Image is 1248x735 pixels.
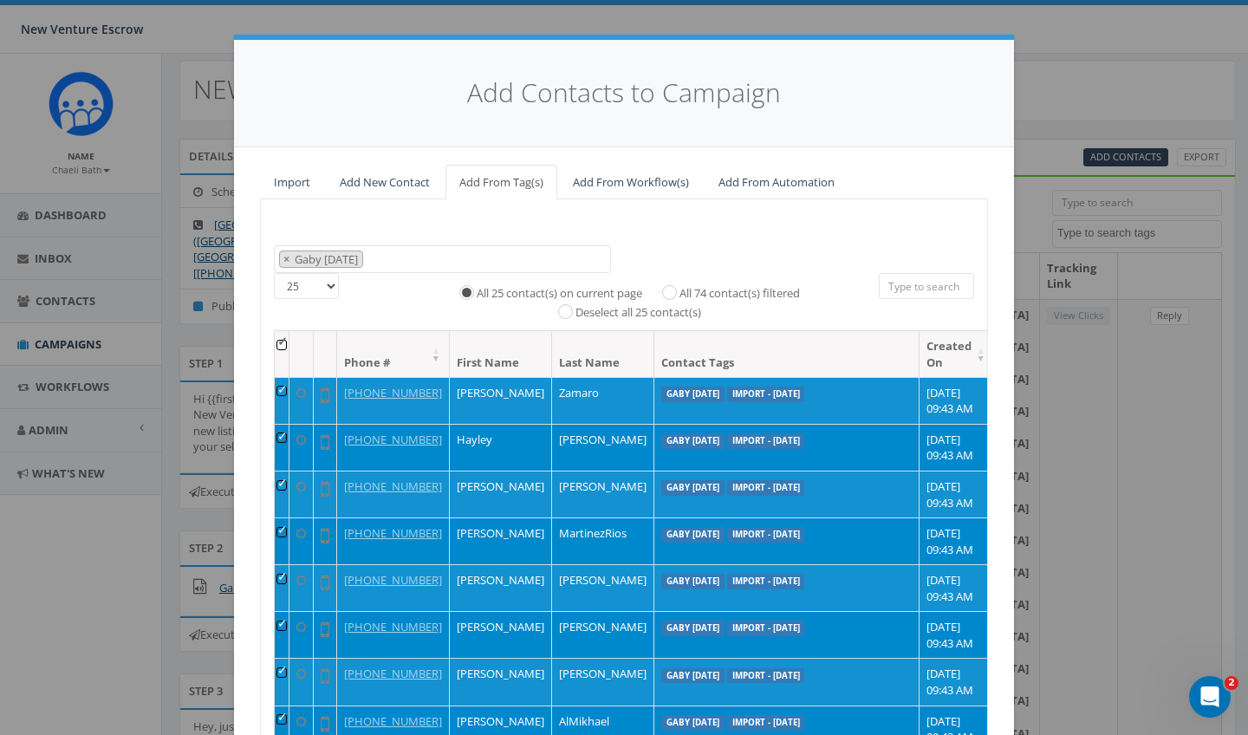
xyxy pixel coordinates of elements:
td: [PERSON_NAME] [450,658,552,705]
textarea: Search [367,252,376,268]
label: All 74 contact(s) filtered [679,285,800,302]
label: Gaby [DATE] [661,715,725,731]
td: MartinezRios [552,517,654,564]
a: [PHONE_NUMBER] [344,385,442,400]
iframe: Intercom live chat [1189,676,1231,718]
label: Deselect all 25 contact(s) [575,304,701,322]
th: Contact Tags [654,331,920,377]
th: First Name [450,331,552,377]
td: [PERSON_NAME] [552,424,654,471]
a: [PHONE_NUMBER] [344,713,442,729]
label: All 25 contact(s) on current page [477,285,642,302]
span: × [283,251,289,267]
a: [PHONE_NUMBER] [344,478,442,494]
td: [PERSON_NAME] [450,611,552,658]
h4: Add Contacts to Campaign [260,75,988,112]
th: Last Name [552,331,654,377]
a: Add From Tag(s) [445,165,557,200]
span: 2 [1225,676,1238,690]
td: [PERSON_NAME] [552,471,654,517]
label: Gaby [DATE] [661,668,725,684]
label: Gaby [DATE] [661,433,725,449]
label: Import - [DATE] [727,480,805,496]
label: Import - [DATE] [727,715,805,731]
label: Import - [DATE] [727,433,805,449]
a: [PHONE_NUMBER] [344,619,442,634]
label: Gaby [DATE] [661,480,725,496]
td: Zamaro [552,377,654,424]
label: Import - [DATE] [727,527,805,543]
td: [PERSON_NAME] [450,564,552,611]
label: Import - [DATE] [727,387,805,402]
button: Remove item [280,251,293,268]
th: Phone #: activate to sort column ascending [337,331,450,377]
a: [PHONE_NUMBER] [344,572,442,588]
input: Type to search [879,273,974,299]
label: Import - [DATE] [727,574,805,589]
td: [PERSON_NAME] [450,517,552,564]
span: Gaby [DATE] [293,251,362,267]
a: [PHONE_NUMBER] [344,525,442,541]
td: [DATE] 09:43 AM [920,611,995,658]
td: [PERSON_NAME] [552,658,654,705]
li: Gaby August 18 2025 [279,250,363,269]
td: [PERSON_NAME] [552,564,654,611]
td: [DATE] 09:43 AM [920,658,995,705]
label: Gaby [DATE] [661,574,725,589]
a: Add From Workflow(s) [559,165,703,200]
label: Gaby [DATE] [661,527,725,543]
td: [DATE] 09:43 AM [920,424,995,471]
a: [PHONE_NUMBER] [344,666,442,681]
label: Gaby [DATE] [661,621,725,636]
label: Gaby [DATE] [661,387,725,402]
td: Hayley [450,424,552,471]
label: Import - [DATE] [727,668,805,684]
td: [PERSON_NAME] [552,611,654,658]
a: Add From Automation [705,165,848,200]
td: [DATE] 09:43 AM [920,377,995,424]
a: Add New Contact [326,165,444,200]
td: [DATE] 09:43 AM [920,517,995,564]
td: [PERSON_NAME] [450,471,552,517]
a: [PHONE_NUMBER] [344,432,442,447]
a: Import [260,165,324,200]
td: [PERSON_NAME] [450,377,552,424]
td: [DATE] 09:43 AM [920,564,995,611]
th: Created On: activate to sort column ascending [920,331,995,377]
td: [DATE] 09:43 AM [920,471,995,517]
label: Import - [DATE] [727,621,805,636]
